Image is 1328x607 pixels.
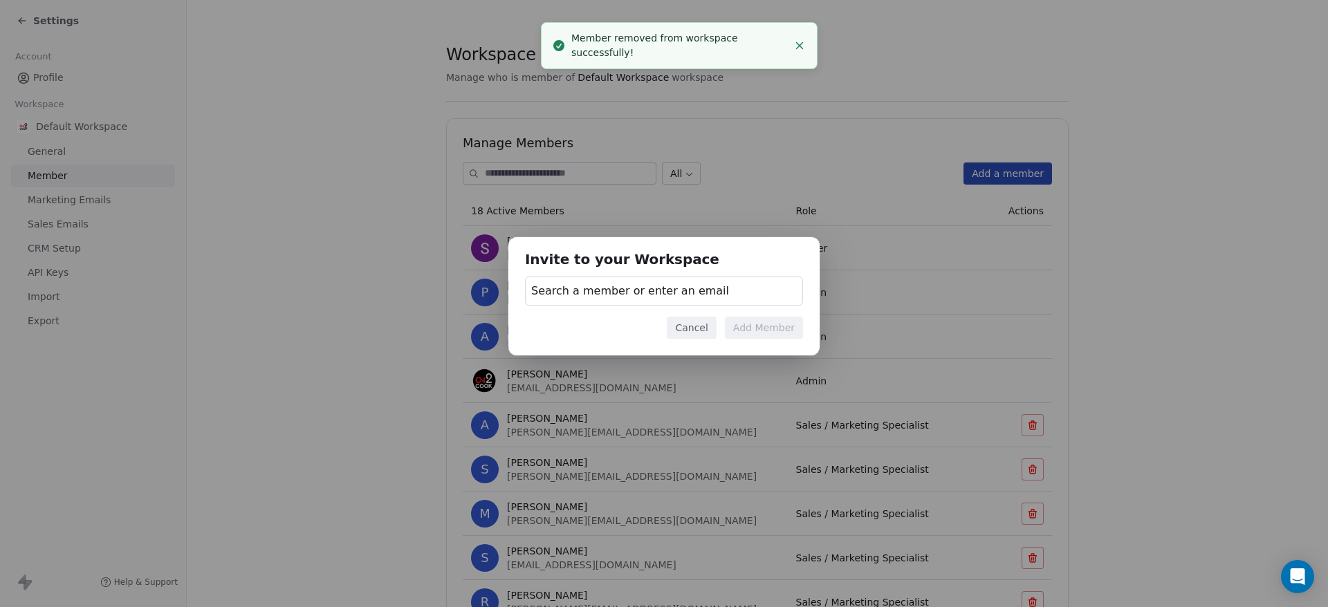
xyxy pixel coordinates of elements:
[791,37,809,55] button: Close toast
[667,317,716,339] button: Cancel
[571,31,788,60] div: Member removed from workspace successfully!
[725,317,803,339] button: Add Member
[525,254,803,268] h1: Invite to your Workspace
[531,283,729,299] span: Search a member or enter an email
